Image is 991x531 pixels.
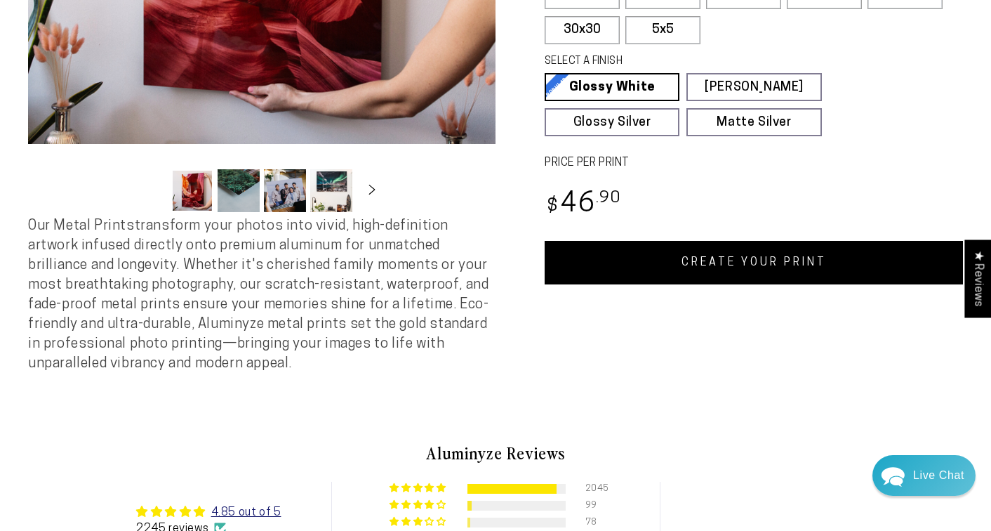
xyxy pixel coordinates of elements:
div: Click to open Judge.me floating reviews tab [964,240,991,317]
span: $ [547,197,559,216]
button: Load image 3 in gallery view [264,169,306,212]
span: Our Metal Prints transform your photos into vivid, high-definition artwork infused directly onto ... [28,219,489,371]
a: 4.85 out of 5 [211,507,281,518]
h2: Aluminyze Reviews [86,441,905,465]
button: Load image 4 in gallery view [310,169,352,212]
button: Slide left [136,176,167,206]
div: 99 [585,501,602,511]
legend: SELECT A FINISH [545,54,790,70]
button: Slide right [357,176,387,206]
a: CREATE YOUR PRINT [545,241,963,284]
a: Matte Silver [686,108,821,136]
a: [PERSON_NAME] [686,73,821,101]
a: Glossy Silver [545,108,679,136]
div: 3% (78) reviews with 3 star rating [390,517,448,527]
div: 78 [585,518,602,527]
div: Average rating is 4.85 stars [136,504,281,520]
div: 4% (99) reviews with 4 star rating [390,500,448,511]
div: Contact Us Directly [913,455,964,496]
div: 2045 [585,484,602,494]
a: Glossy White [545,73,679,101]
label: PRICE PER PRINT [545,155,963,171]
sup: .90 [596,190,621,206]
button: Load image 2 in gallery view [218,169,260,212]
label: 5x5 [625,16,700,44]
div: 91% (2045) reviews with 5 star rating [390,483,448,494]
div: Chat widget toggle [872,455,976,496]
bdi: 46 [545,191,621,218]
button: Load image 1 in gallery view [171,169,213,212]
label: 30x30 [545,16,620,44]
